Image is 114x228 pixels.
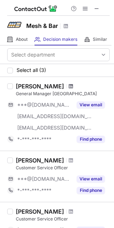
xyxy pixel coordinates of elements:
div: Customer Service Officer [16,165,110,171]
span: Select all (3) [17,67,46,73]
div: [PERSON_NAME] [16,208,64,215]
button: Reveal Button [77,175,105,183]
span: ***@[DOMAIN_NAME] [17,176,72,182]
div: [PERSON_NAME] [16,157,64,164]
button: Reveal Button [77,101,105,108]
img: 2eefcbda917ad9da47108746ae5688d6 [7,18,22,32]
div: Select department [11,51,55,58]
img: ContactOut v5.3.10 [14,4,58,13]
button: Reveal Button [77,187,105,194]
span: [EMAIL_ADDRESS][DOMAIN_NAME] [17,125,92,131]
button: Reveal Button [77,136,105,143]
span: [EMAIL_ADDRESS][DOMAIN_NAME] [17,113,92,120]
div: General Manager [GEOGRAPHIC_DATA] [16,91,110,97]
div: Customer Service Officer [16,216,110,222]
span: ***@[DOMAIN_NAME] [17,102,72,108]
h1: Mesh & Bar [26,21,58,30]
span: Similar [93,37,107,42]
span: About [16,37,28,42]
div: [PERSON_NAME] [16,83,64,90]
span: Decision makers [43,37,77,42]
